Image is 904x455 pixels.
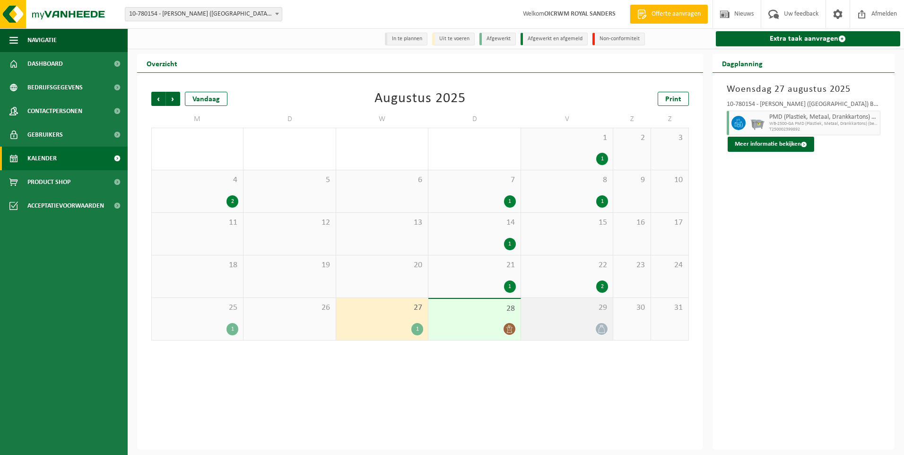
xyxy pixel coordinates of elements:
span: Offerte aanvragen [649,9,703,19]
td: D [428,111,521,128]
div: 10-780154 - [PERSON_NAME] ([GEOGRAPHIC_DATA]) BV - IEPER [727,101,881,111]
span: 16 [618,218,646,228]
span: 1 [526,133,608,143]
span: 14 [433,218,515,228]
span: 25 [156,303,238,313]
span: Navigatie [27,28,57,52]
div: 1 [504,238,516,250]
span: 2 [618,133,646,143]
div: 1 [411,323,423,335]
span: 12 [248,218,330,228]
li: Afgewerkt en afgemeld [521,33,588,45]
span: 4 [156,175,238,185]
span: 23 [618,260,646,271]
div: Vandaag [185,92,227,106]
td: M [151,111,243,128]
span: 13 [341,218,423,228]
div: 2 [596,280,608,293]
td: W [336,111,428,128]
h2: Dagplanning [713,54,772,72]
li: Non-conformiteit [592,33,645,45]
span: 3 [656,133,684,143]
span: Kalender [27,147,57,170]
span: 15 [526,218,608,228]
span: PMD (Plastiek, Metaal, Drankkartons) (bedrijven) [769,114,878,121]
a: Extra taak aanvragen [716,31,901,46]
span: 10-780154 - ROYAL SANDERS (BELGIUM) BV - IEPER [125,7,282,21]
td: Z [651,111,689,128]
span: 26 [248,303,330,313]
span: Bedrijfsgegevens [27,76,83,99]
td: V [521,111,613,128]
span: T250002399892 [769,127,878,132]
span: 28 [433,304,515,314]
li: Uit te voeren [432,33,475,45]
span: Acceptatievoorwaarden [27,194,104,218]
img: WB-2500-GAL-GY-01 [750,116,765,130]
button: Meer informatie bekijken [728,137,814,152]
span: 27 [341,303,423,313]
div: 1 [596,153,608,165]
span: Contactpersonen [27,99,82,123]
span: 11 [156,218,238,228]
span: 19 [248,260,330,271]
span: 22 [526,260,608,271]
span: 31 [656,303,684,313]
span: Print [665,96,681,103]
span: WB-2500-GA PMD (Plastiek, Metaal, Drankkartons) (bedrijven) [769,121,878,127]
td: Z [613,111,651,128]
strong: OICRWM ROYAL SANDERS [544,10,616,17]
span: 20 [341,260,423,271]
h2: Overzicht [137,54,187,72]
div: Augustus 2025 [374,92,466,106]
a: Offerte aanvragen [630,5,708,24]
span: 21 [433,260,515,271]
li: Afgewerkt [479,33,516,45]
span: 7 [433,175,515,185]
div: 1 [504,280,516,293]
span: 10 [656,175,684,185]
div: 1 [226,323,238,335]
a: Print [658,92,689,106]
span: 30 [618,303,646,313]
span: 5 [248,175,330,185]
span: 24 [656,260,684,271]
span: 9 [618,175,646,185]
li: In te plannen [385,33,427,45]
span: 29 [526,303,608,313]
span: 6 [341,175,423,185]
td: D [243,111,336,128]
h3: Woensdag 27 augustus 2025 [727,82,881,96]
span: Gebruikers [27,123,63,147]
span: 18 [156,260,238,271]
span: Product Shop [27,170,70,194]
span: 10-780154 - ROYAL SANDERS (BELGIUM) BV - IEPER [125,8,282,21]
span: Volgende [166,92,180,106]
span: Vorige [151,92,165,106]
span: Dashboard [27,52,63,76]
span: 17 [656,218,684,228]
div: 2 [226,195,238,208]
div: 1 [504,195,516,208]
span: 8 [526,175,608,185]
div: 1 [596,195,608,208]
